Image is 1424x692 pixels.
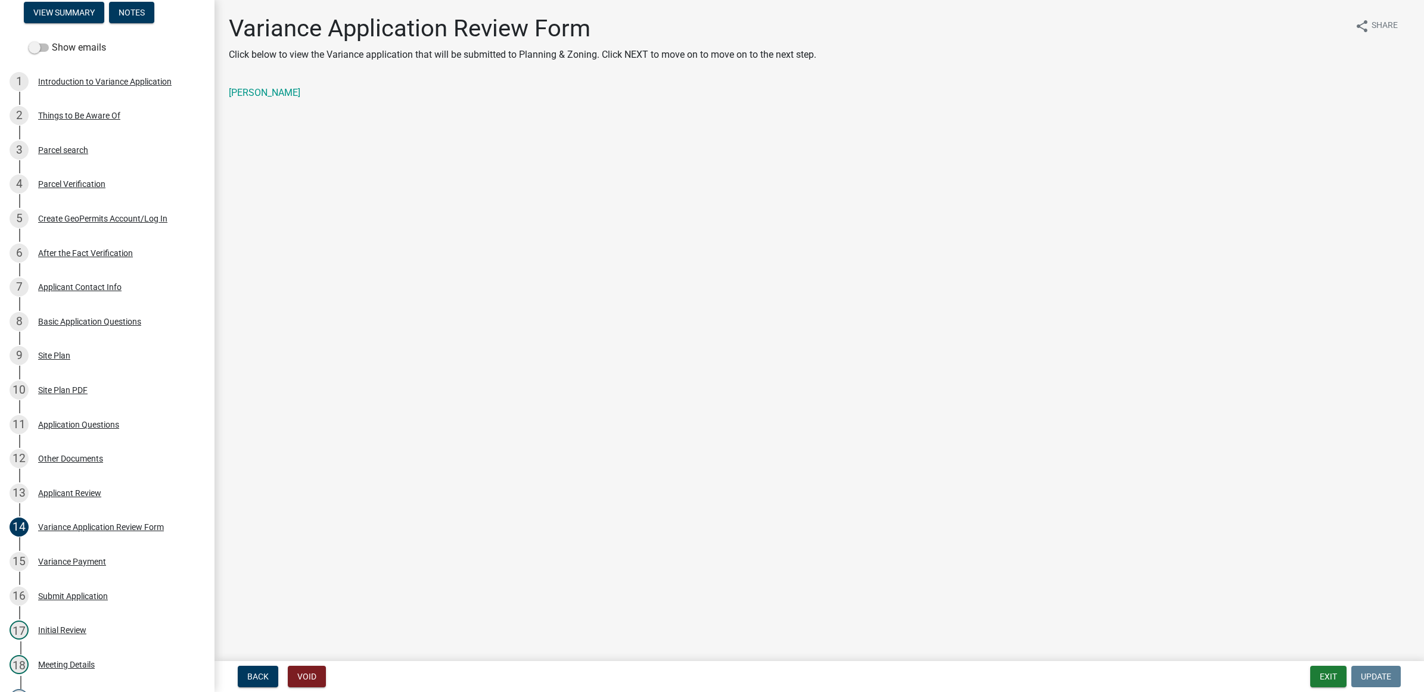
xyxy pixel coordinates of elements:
i: share [1355,19,1369,33]
div: Parcel search [38,146,88,154]
div: 10 [10,381,29,400]
div: Submit Application [38,592,108,600]
div: 7 [10,278,29,297]
div: 11 [10,415,29,434]
label: Show emails [29,40,106,55]
button: Notes [109,2,154,23]
wm-modal-confirm: Notes [109,8,154,18]
div: Things to Be Aware Of [38,111,120,120]
a: [PERSON_NAME] [229,87,300,98]
div: 3 [10,141,29,160]
div: Variance Payment [38,557,106,566]
div: 9 [10,346,29,365]
div: 4 [10,174,29,194]
span: Share [1372,19,1398,33]
div: Applicant Contact Info [38,283,122,291]
div: Application Questions [38,420,119,429]
div: 5 [10,209,29,228]
div: 14 [10,518,29,537]
div: Site Plan [38,351,70,360]
div: 6 [10,244,29,263]
div: 18 [10,655,29,674]
div: 13 [10,484,29,503]
div: Meeting Details [38,660,95,669]
div: Other Documents [38,454,103,463]
div: 15 [10,552,29,571]
button: Back [238,666,278,687]
div: Introduction to Variance Application [38,77,172,86]
button: Update [1351,666,1401,687]
div: 1 [10,72,29,91]
span: Update [1361,672,1391,681]
p: Click below to view the Variance application that will be submitted to Planning & Zoning. Click N... [229,48,816,62]
div: Parcel Verification [38,180,105,188]
div: After the Fact Verification [38,249,133,257]
div: Create GeoPermits Account/Log In [38,214,167,223]
div: Initial Review [38,626,86,634]
div: 8 [10,312,29,331]
div: Variance Application Review Form [38,523,164,531]
div: Basic Application Questions [38,317,141,326]
div: 16 [10,587,29,606]
div: Applicant Review [38,489,101,497]
div: 12 [10,449,29,468]
button: shareShare [1345,14,1407,38]
wm-modal-confirm: Summary [24,8,104,18]
div: 17 [10,621,29,640]
h1: Variance Application Review Form [229,14,816,43]
button: Exit [1310,666,1347,687]
button: View Summary [24,2,104,23]
span: Back [247,672,269,681]
button: Void [288,666,326,687]
div: 2 [10,106,29,125]
div: Site Plan PDF [38,386,88,394]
